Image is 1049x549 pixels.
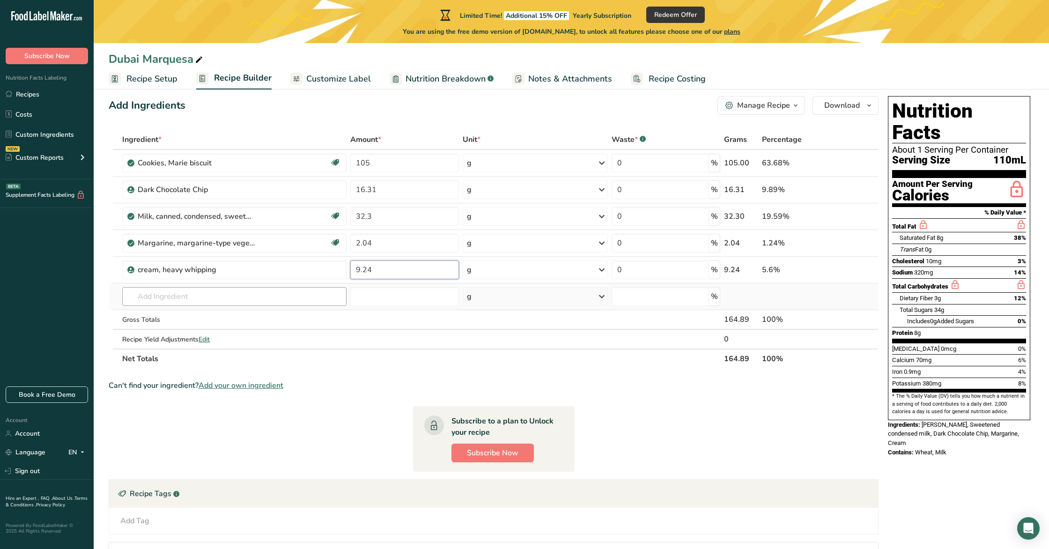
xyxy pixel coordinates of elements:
span: Unit [463,134,480,145]
i: Trans [900,246,915,253]
div: Milk, canned, condensed, sweetened [138,211,255,222]
span: 8g [914,329,921,336]
span: plans [724,27,740,36]
div: 9.89% [762,184,834,195]
div: BETA [6,184,21,189]
div: Dark Chocolate Chip [138,184,255,195]
span: 70mg [916,356,931,364]
span: Contains: [888,449,914,456]
span: Notes & Attachments [528,73,612,85]
span: Redeem Offer [654,10,697,20]
a: Privacy Policy [36,502,65,508]
h1: Nutrition Facts [892,100,1026,143]
div: 5.6% [762,264,834,275]
div: 105.00 [724,157,758,169]
span: Iron [892,368,902,375]
button: Subscribe Now [451,444,534,462]
div: Subscribe to a plan to Unlock your recipe [451,415,556,438]
div: 19.59% [762,211,834,222]
div: About 1 Serving Per Container [892,145,1026,155]
span: 8g [937,234,943,241]
div: Recipe Tags [109,480,878,508]
div: g [467,157,472,169]
span: 3g [934,295,941,302]
span: 0mcg [941,345,956,352]
span: Fat [900,246,923,253]
span: 0g [930,318,937,325]
span: Subscribe Now [467,447,518,459]
div: g [467,237,472,249]
button: Manage Recipe [717,96,805,115]
span: 10mg [926,258,941,265]
div: EN [68,447,88,458]
div: Manage Recipe [737,100,790,111]
a: Notes & Attachments [512,68,612,89]
span: Dietary Fiber [900,295,933,302]
div: Powered By FoodLabelMaker © 2025 All Rights Reserved [6,523,88,534]
div: 32.30 [724,211,758,222]
span: 320mg [914,269,933,276]
span: 0.9mg [904,368,921,375]
div: Waste [612,134,646,145]
section: * The % Daily Value (DV) tells you how much a nutrient in a serving of food contributes to a dail... [892,393,1026,415]
span: Edit [199,335,210,344]
div: 16.31 [724,184,758,195]
th: 164.89 [722,349,760,368]
div: g [467,211,472,222]
span: Subscribe Now [24,51,70,61]
span: 380mg [923,380,941,387]
div: Custom Reports [6,153,64,163]
span: Wheat, Milk [915,449,946,456]
span: Customize Label [306,73,371,85]
a: Recipe Builder [196,67,272,90]
span: 14% [1014,269,1026,276]
span: Add your own ingredient [199,380,283,391]
a: About Us . [52,495,74,502]
span: Additional 15% OFF [504,11,569,20]
span: Saturated Fat [900,234,935,241]
span: [MEDICAL_DATA] [892,345,939,352]
div: Open Intercom Messenger [1017,517,1040,540]
span: Recipe Builder [214,72,272,84]
span: 12% [1014,295,1026,302]
input: Add Ingredient [122,287,347,306]
span: Cholesterol [892,258,924,265]
div: Gross Totals [122,315,347,325]
span: 0g [925,246,931,253]
div: Dubai Marquesa [109,51,205,67]
button: Download [813,96,879,115]
div: cream, heavy whipping [138,264,255,275]
span: Includes Added Sugars [907,318,974,325]
div: Can't find your ingredient? [109,380,879,391]
th: Net Totals [120,349,722,368]
div: Limited Time! [438,9,631,21]
div: 100% [762,314,834,325]
a: Book a Free Demo [6,386,88,403]
div: 0 [724,334,758,345]
span: Total Fat [892,223,916,230]
span: 110mL [993,155,1026,166]
span: 3% [1018,258,1026,265]
div: g [467,184,472,195]
span: 6% [1018,356,1026,364]
span: Total Sugars [900,306,933,313]
span: Recipe Costing [649,73,706,85]
div: 164.89 [724,314,758,325]
span: Total Carbohydrates [892,283,948,290]
button: Redeem Offer [646,7,705,23]
div: Add Tag [120,515,149,527]
span: Serving Size [892,155,950,166]
span: You are using the free demo version of [DOMAIN_NAME], to unlock all features please choose one of... [403,27,740,37]
a: FAQ . [41,495,52,502]
span: Ingredients: [888,421,920,428]
div: 9.24 [724,264,758,275]
div: NEW [6,146,20,152]
span: 34g [934,306,944,313]
div: 2.04 [724,237,758,249]
button: Subscribe Now [6,48,88,64]
a: Recipe Setup [109,68,177,89]
a: Recipe Costing [631,68,706,89]
span: 4% [1018,368,1026,375]
span: 0% [1018,318,1026,325]
span: Grams [724,134,747,145]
